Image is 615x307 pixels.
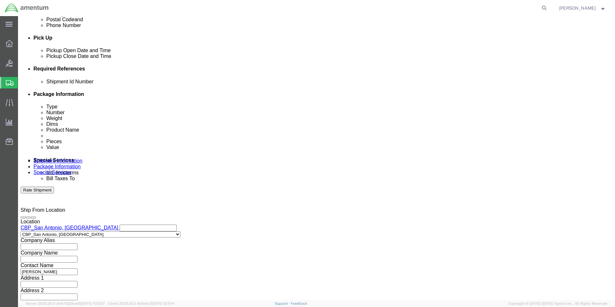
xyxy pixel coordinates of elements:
[508,301,607,306] span: Copyright © [DATE]-[DATE] Agistix Inc., All Rights Reserved
[291,302,307,305] a: Feedback
[26,302,105,305] span: Server: 2025.20.0-db47332bad5
[5,3,49,13] img: logo
[151,302,174,305] span: [DATE] 12:11:14
[18,16,615,300] iframe: FS Legacy Container
[108,302,174,305] span: Client: 2025.20.0-8c6e0cf
[559,4,606,12] button: [PERSON_NAME]
[81,302,105,305] span: [DATE] 11:13:37
[275,302,291,305] a: Support
[559,5,596,12] span: Dewayne Jennings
